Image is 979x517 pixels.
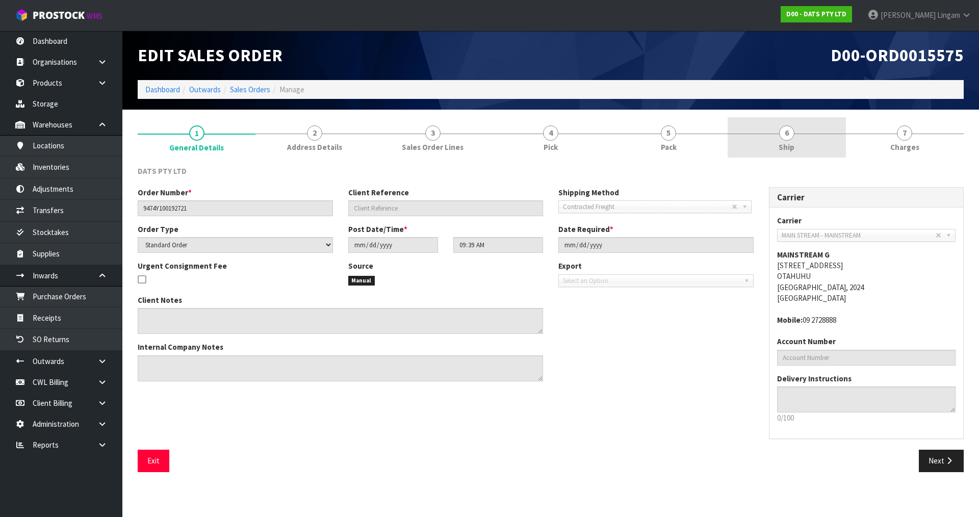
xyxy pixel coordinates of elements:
[138,450,169,472] button: Exit
[138,158,964,480] span: General Details
[777,315,956,325] address: 09 2728888
[777,412,956,423] p: 0/100
[881,10,936,20] span: [PERSON_NAME]
[279,85,304,94] span: Manage
[138,224,178,235] label: Order Type
[937,10,960,20] span: Lingam
[145,85,180,94] a: Dashboard
[558,224,613,235] label: Date Required
[781,6,852,22] a: D00 - DATS PTY LTD
[138,342,223,352] label: Internal Company Notes
[563,201,732,213] span: Contracted Freight
[348,224,407,235] label: Post Date/Time
[919,450,964,472] button: Next
[425,125,441,141] span: 3
[15,9,28,21] img: cube-alt.png
[777,315,803,325] strong: mobile
[558,261,582,271] label: Export
[661,125,676,141] span: 5
[33,9,85,22] span: ProStock
[230,85,270,94] a: Sales Orders
[890,142,919,152] span: Charges
[544,142,558,152] span: Pick
[138,261,227,271] label: Urgent Consignment Fee
[661,142,677,152] span: Pack
[777,373,852,384] label: Delivery Instructions
[402,142,463,152] span: Sales Order Lines
[786,10,846,18] strong: D00 - DATS PTY LTD
[777,350,956,366] input: Account Number
[189,85,221,94] a: Outwards
[348,276,375,286] span: Manual
[777,215,802,226] label: Carrier
[897,125,912,141] span: 7
[558,187,619,198] label: Shipping Method
[138,187,192,198] label: Order Number
[543,125,558,141] span: 4
[831,44,964,66] span: D00-ORD0015575
[563,275,740,287] span: Select an Option
[287,142,342,152] span: Address Details
[138,200,333,216] input: Order Number
[348,187,409,198] label: Client Reference
[138,44,282,66] span: Edit Sales Order
[348,200,544,216] input: Client Reference
[777,250,830,260] strong: MAINSTREAM G
[777,249,956,304] address: [STREET_ADDRESS] OTAHUHU [GEOGRAPHIC_DATA], 2024 [GEOGRAPHIC_DATA]
[782,229,936,242] span: MAIN STREAM - MAINSTREAM
[779,125,794,141] span: 6
[307,125,322,141] span: 2
[138,166,187,176] span: DATS PTY LTD
[87,11,102,21] small: WMS
[779,142,794,152] span: Ship
[777,336,836,347] label: Account Number
[138,295,182,305] label: Client Notes
[169,142,224,153] span: General Details
[777,193,956,202] h3: Carrier
[189,125,204,141] span: 1
[348,261,373,271] label: Source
